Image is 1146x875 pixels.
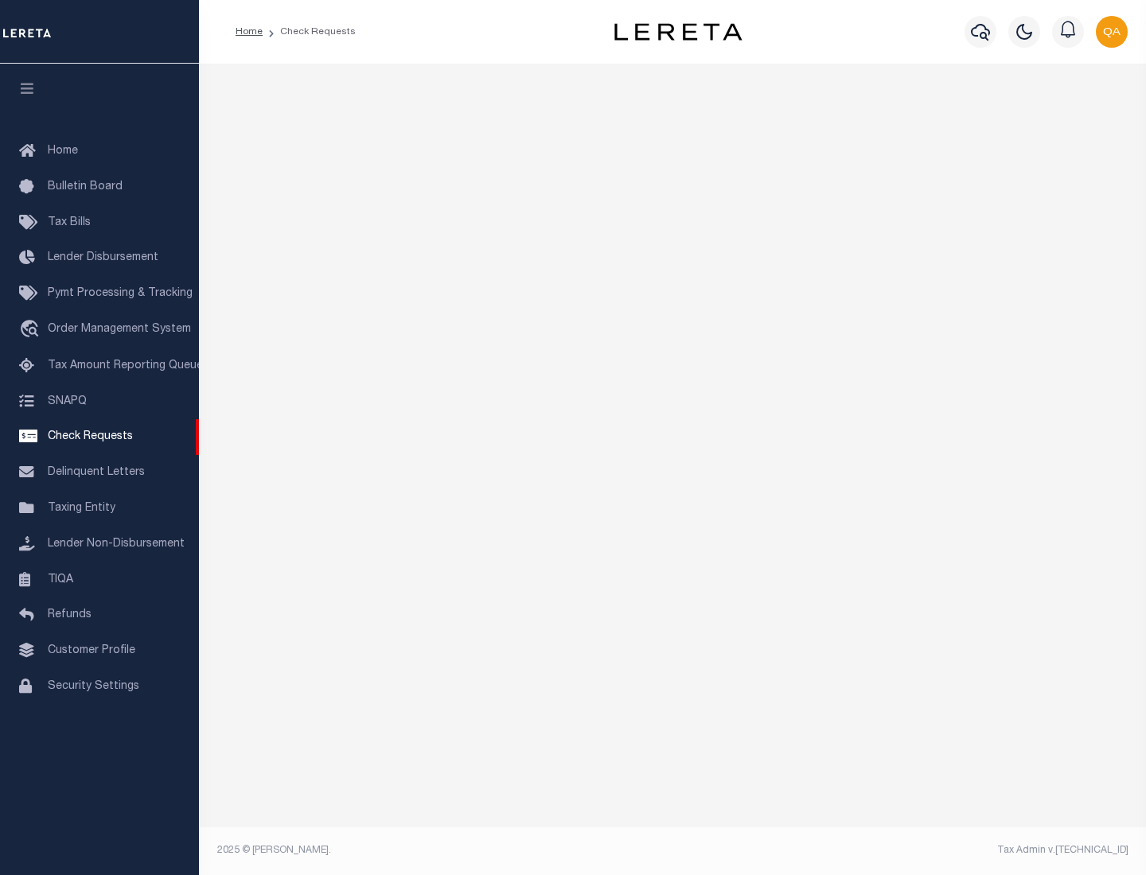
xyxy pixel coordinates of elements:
li: Check Requests [263,25,356,39]
a: Home [236,27,263,37]
span: Pymt Processing & Tracking [48,288,193,299]
span: SNAPQ [48,395,87,406]
i: travel_explore [19,320,45,340]
div: Tax Admin v.[TECHNICAL_ID] [684,843,1128,857]
div: 2025 © [PERSON_NAME]. [205,843,673,857]
span: Home [48,146,78,157]
span: Refunds [48,609,92,620]
span: TIQA [48,574,73,585]
span: Check Requests [48,431,133,442]
span: Customer Profile [48,645,135,656]
img: logo-dark.svg [614,23,742,41]
span: Bulletin Board [48,181,123,192]
span: Tax Bills [48,217,91,228]
span: Taxing Entity [48,503,115,514]
span: Security Settings [48,681,139,692]
span: Order Management System [48,324,191,335]
img: svg+xml;base64,PHN2ZyB4bWxucz0iaHR0cDovL3d3dy53My5vcmcvMjAwMC9zdmciIHBvaW50ZXItZXZlbnRzPSJub25lIi... [1096,16,1128,48]
span: Lender Disbursement [48,252,158,263]
span: Tax Amount Reporting Queue [48,360,203,371]
span: Lender Non-Disbursement [48,539,185,550]
span: Delinquent Letters [48,467,145,478]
